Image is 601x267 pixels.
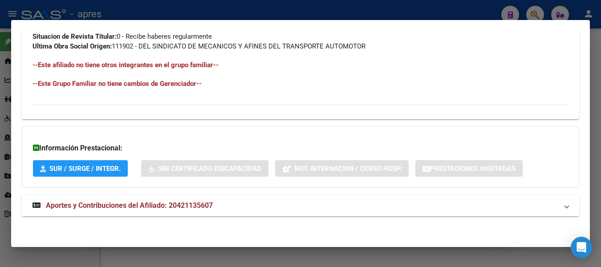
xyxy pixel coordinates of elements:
[141,160,268,177] button: Sin Certificado Discapacidad
[32,42,365,50] span: 111902 - DEL SINDICATO DE MECANICOS Y AFINES DEL TRANSPORTE AUTOMOTOR
[275,160,409,177] button: Not. Internacion / Censo Hosp.
[46,201,213,210] span: Aportes y Contribuciones del Afiliado: 20421135607
[158,165,261,173] span: Sin Certificado Discapacidad
[430,165,516,173] span: Prestaciones Auditadas
[294,165,402,173] span: Not. Internacion / Censo Hosp.
[33,160,128,177] button: SUR / SURGE / INTEGR.
[571,237,592,258] div: Open Intercom Messenger
[33,143,568,154] h3: Información Prestacional:
[32,42,112,50] strong: Ultima Obra Social Origen:
[32,32,117,40] strong: Situacion de Revista Titular:
[32,32,212,40] span: 0 - Recibe haberes regularmente
[415,160,523,177] button: Prestaciones Auditadas
[32,79,569,89] h4: --Este Grupo Familiar no tiene cambios de Gerenciador--
[32,60,569,70] h4: --Este afiliado no tiene otros integrantes en el grupo familiar--
[22,195,579,216] mat-expansion-panel-header: Aportes y Contribuciones del Afiliado: 20421135607
[49,165,121,173] span: SUR / SURGE / INTEGR.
